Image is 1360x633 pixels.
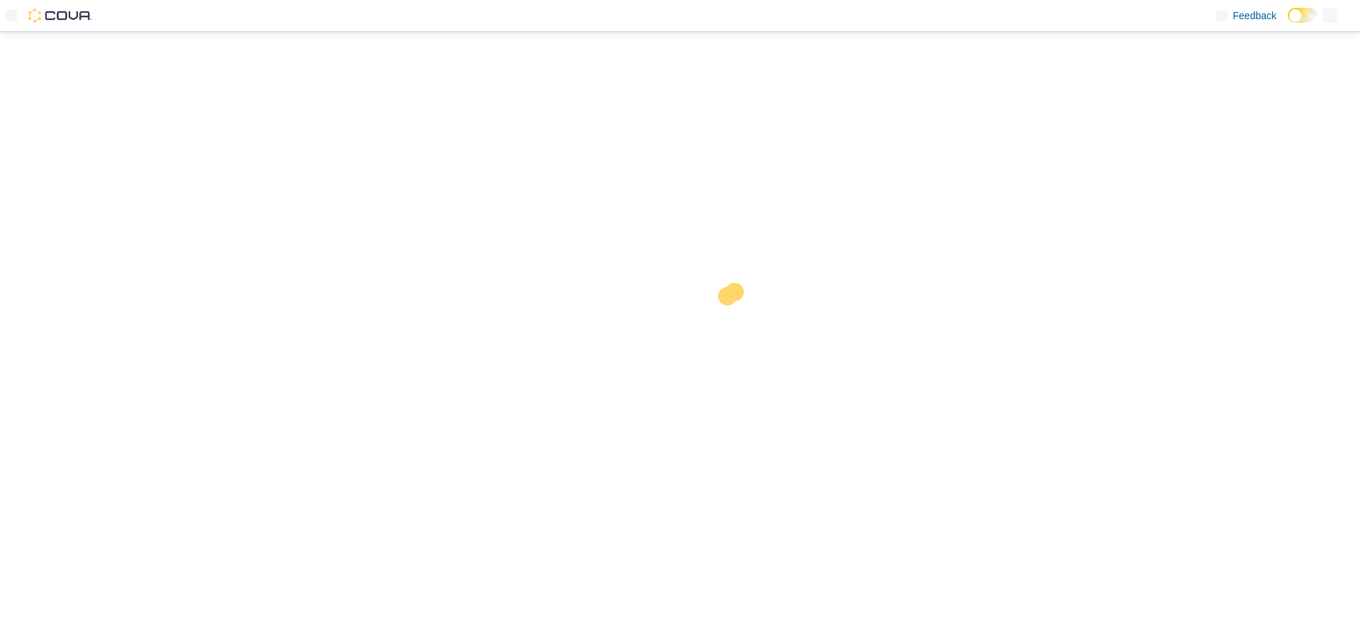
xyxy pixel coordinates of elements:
a: Feedback [1211,1,1282,30]
input: Dark Mode [1288,8,1317,23]
img: cova-loader [680,272,786,379]
span: Feedback [1233,9,1276,23]
img: Cova [28,9,92,23]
